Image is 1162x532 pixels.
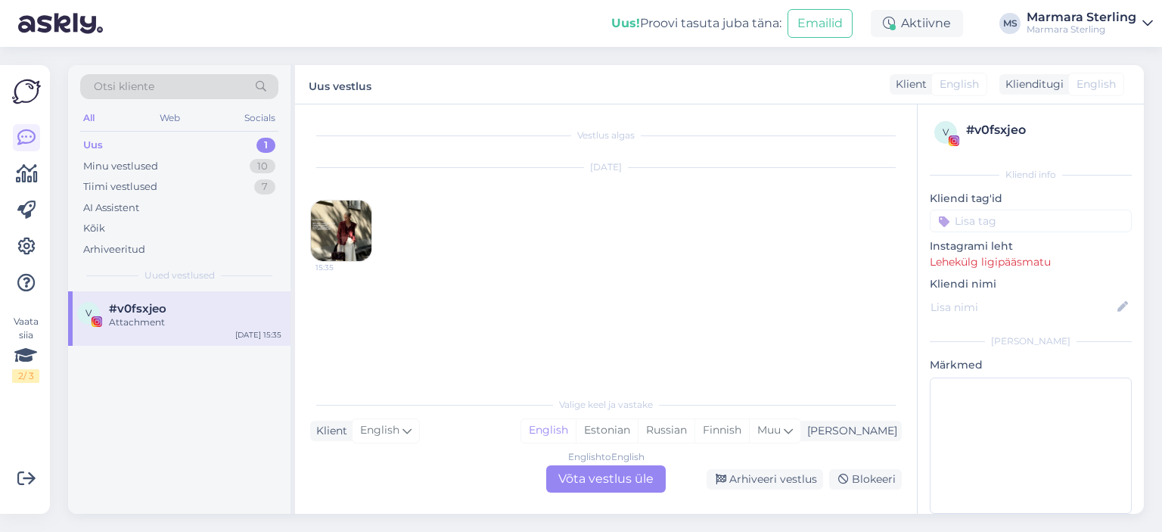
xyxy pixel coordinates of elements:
div: [DATE] [310,160,902,174]
span: Muu [757,423,781,437]
span: v [85,307,92,319]
div: Arhiveeritud [83,242,145,257]
div: Klient [890,76,927,92]
span: 15:35 [315,262,372,273]
div: Klient [310,423,347,439]
div: Proovi tasuta juba täna: [611,14,781,33]
div: AI Assistent [83,201,139,216]
span: English [1077,76,1116,92]
div: All [80,108,98,128]
div: Russian [638,419,694,442]
div: Vestlus algas [310,129,902,142]
div: Kliendi info [930,168,1132,182]
div: Minu vestlused [83,159,158,174]
div: Marmara Sterling [1027,23,1136,36]
div: Finnish [694,419,749,442]
div: Web [157,108,183,128]
div: English [521,419,576,442]
p: Kliendi tag'id [930,191,1132,207]
div: Tiimi vestlused [83,179,157,194]
p: Märkmed [930,357,1132,373]
div: 10 [250,159,275,174]
div: Socials [241,108,278,128]
div: [PERSON_NAME] [930,334,1132,348]
span: Otsi kliente [94,79,154,95]
span: English [940,76,979,92]
div: Estonian [576,419,638,442]
img: attachment [311,201,371,261]
div: Uus [83,138,103,153]
input: Lisa tag [930,210,1132,232]
div: [DATE] 15:35 [235,329,281,341]
div: English to English [568,450,645,464]
a: Marmara SterlingMarmara Sterling [1027,11,1153,36]
div: Aktiivne [871,10,963,37]
span: Uued vestlused [144,269,215,282]
div: 7 [254,179,275,194]
div: 1 [256,138,275,153]
button: Emailid [788,9,853,38]
div: Attachment [109,316,281,329]
p: Lehekülg ligipääsmatu [930,254,1132,270]
div: Valige keel ja vastake [310,398,902,412]
b: Uus! [611,16,640,30]
div: Võta vestlus üle [546,465,666,493]
div: MS [999,13,1021,34]
p: Kliendi nimi [930,276,1132,292]
label: Uus vestlus [309,74,371,95]
p: Instagrami leht [930,238,1132,254]
div: Blokeeri [829,469,902,490]
div: [PERSON_NAME] [801,423,897,439]
img: Askly Logo [12,77,41,106]
div: # v0fsxjeo [966,121,1127,139]
div: Klienditugi [999,76,1064,92]
div: Arhiveeri vestlus [707,469,823,490]
div: Vaata siia [12,315,39,383]
span: v [943,126,949,138]
span: #v0fsxjeo [109,302,166,316]
div: Marmara Sterling [1027,11,1136,23]
div: Kõik [83,221,105,236]
div: 2 / 3 [12,369,39,383]
span: English [360,422,399,439]
input: Lisa nimi [931,299,1114,316]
